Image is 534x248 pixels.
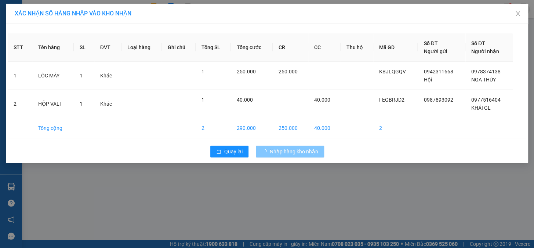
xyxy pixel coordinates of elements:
[270,147,318,156] span: Nhập hàng kho nhận
[161,33,195,62] th: Ghi chú
[379,69,406,74] span: KBJLQGQV
[373,33,418,62] th: Mã GD
[80,101,83,107] span: 1
[237,69,256,74] span: 250.000
[424,48,447,54] span: Người gửi
[94,33,121,62] th: ĐVT
[201,97,204,103] span: 1
[373,118,418,138] td: 2
[515,11,521,17] span: close
[196,33,231,62] th: Tổng SL
[224,147,243,156] span: Quay lại
[471,97,501,103] span: 0977516404
[32,118,74,138] td: Tổng cộng
[231,118,273,138] td: 290.000
[262,149,270,154] span: loading
[471,77,496,83] span: NGA THÚY
[8,33,32,62] th: STT
[210,146,248,157] button: rollbackQuay lại
[424,97,453,103] span: 0987893092
[424,77,432,83] span: Hội
[471,48,499,54] span: Người nhận
[32,33,74,62] th: Tên hàng
[308,33,341,62] th: CC
[237,97,253,103] span: 40.000
[471,40,485,46] span: Số ĐT
[15,10,131,17] span: XÁC NHẬN SỐ HÀNG NHẬP VÀO KHO NHẬN
[314,97,330,103] span: 40.000
[256,146,324,157] button: Nhập hàng kho nhận
[424,40,437,46] span: Số ĐT
[279,69,298,74] span: 250.000
[471,69,501,74] span: 0978374138
[424,69,453,74] span: 0942311668
[201,69,204,74] span: 1
[32,62,74,90] td: LỐC MÁY
[308,118,341,138] td: 40.000
[74,33,94,62] th: SL
[8,90,32,118] td: 2
[8,62,32,90] td: 1
[80,73,83,79] span: 1
[94,90,121,118] td: Khác
[196,118,231,138] td: 2
[508,4,528,24] button: Close
[231,33,273,62] th: Tổng cước
[216,149,221,155] span: rollback
[273,33,308,62] th: CR
[94,62,121,90] td: Khác
[273,118,308,138] td: 250.000
[32,90,74,118] td: HỘP VALI
[471,105,491,111] span: KHẢI GL
[379,97,404,103] span: FEGBRJD2
[341,33,373,62] th: Thu hộ
[121,33,162,62] th: Loại hàng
